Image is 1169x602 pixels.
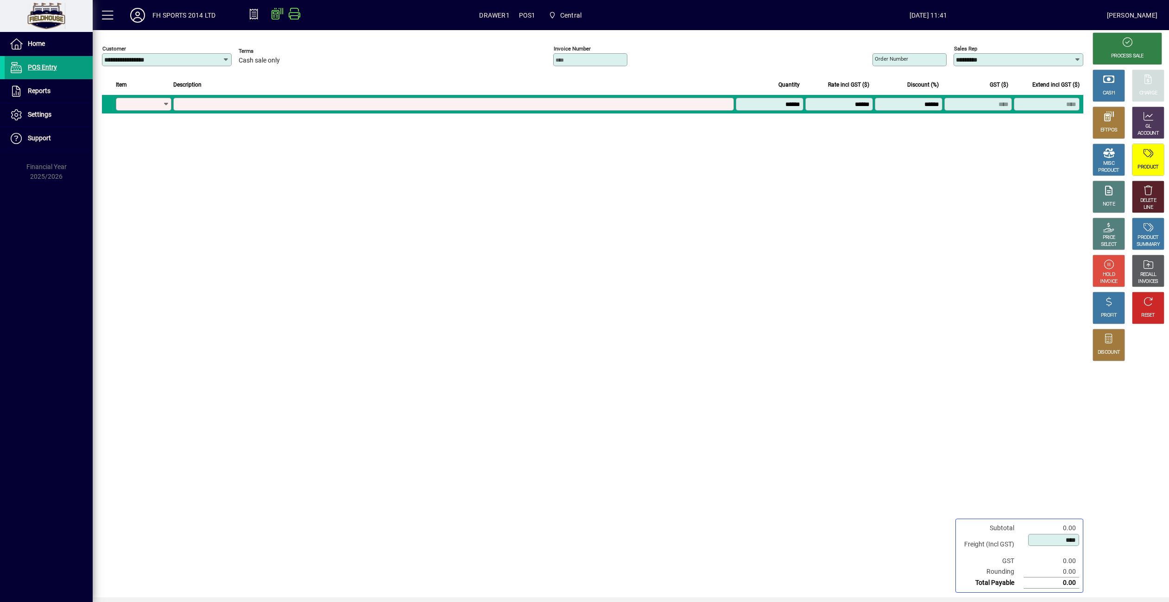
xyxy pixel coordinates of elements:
[960,577,1024,589] td: Total Payable
[28,40,45,47] span: Home
[1138,278,1158,285] div: INVOICES
[1103,271,1115,278] div: HOLD
[750,8,1107,23] span: [DATE] 11:41
[1101,241,1117,248] div: SELECT
[1137,164,1158,171] div: PRODUCT
[1137,130,1159,137] div: ACCOUNT
[1024,577,1079,589] td: 0.00
[1139,90,1157,97] div: CHARGE
[1103,90,1115,97] div: CASH
[1100,127,1118,134] div: EFTPOS
[5,80,93,103] a: Reports
[239,48,294,54] span: Terms
[960,523,1024,533] td: Subtotal
[28,63,57,71] span: POS Entry
[1107,8,1157,23] div: [PERSON_NAME]
[1137,241,1160,248] div: SUMMARY
[778,80,800,90] span: Quantity
[1024,566,1079,577] td: 0.00
[560,8,581,23] span: Central
[828,80,869,90] span: Rate incl GST ($)
[1103,201,1115,208] div: NOTE
[102,45,126,52] mat-label: Customer
[1103,160,1114,167] div: MISC
[28,87,51,94] span: Reports
[1103,234,1115,241] div: PRICE
[1141,312,1155,319] div: RESET
[1137,234,1158,241] div: PRODUCT
[960,566,1024,577] td: Rounding
[519,8,536,23] span: POS1
[960,556,1024,566] td: GST
[1101,312,1117,319] div: PROFIT
[1098,167,1119,174] div: PRODUCT
[239,57,280,64] span: Cash sale only
[1111,53,1144,60] div: PROCESS SALE
[5,103,93,126] a: Settings
[116,80,127,90] span: Item
[479,8,509,23] span: DRAWER1
[875,56,908,62] mat-label: Order number
[28,134,51,142] span: Support
[152,8,215,23] div: FH SPORTS 2014 LTD
[544,7,585,24] span: Central
[1098,349,1120,356] div: DISCOUNT
[5,32,93,56] a: Home
[990,80,1008,90] span: GST ($)
[5,127,93,150] a: Support
[173,80,202,90] span: Description
[1144,204,1153,211] div: LINE
[1100,278,1117,285] div: INVOICE
[1145,123,1151,130] div: GL
[960,533,1024,556] td: Freight (Incl GST)
[1140,197,1156,204] div: DELETE
[907,80,939,90] span: Discount (%)
[28,111,51,118] span: Settings
[123,7,152,24] button: Profile
[1032,80,1080,90] span: Extend incl GST ($)
[1140,271,1156,278] div: RECALL
[554,45,591,52] mat-label: Invoice number
[1024,556,1079,566] td: 0.00
[954,45,977,52] mat-label: Sales rep
[1024,523,1079,533] td: 0.00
